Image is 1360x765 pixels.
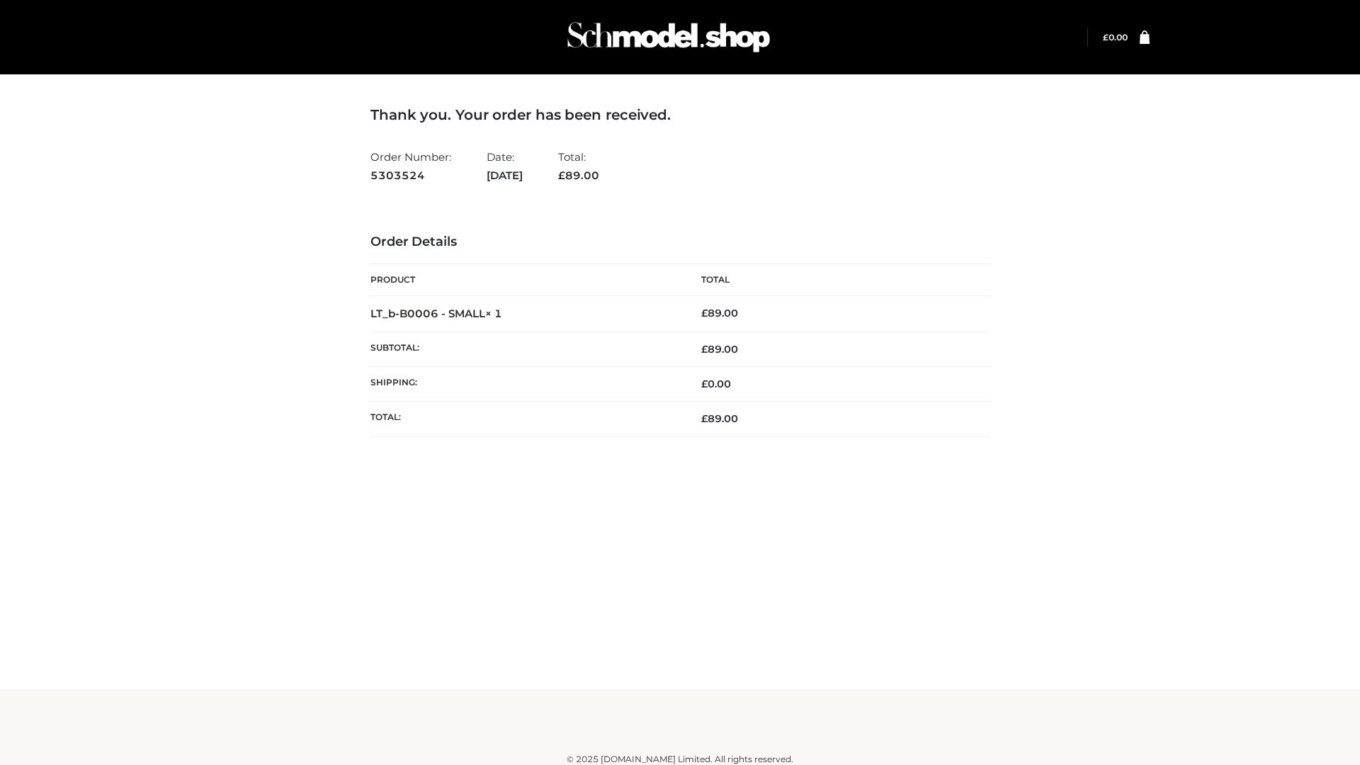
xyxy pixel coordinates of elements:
strong: [DATE] [487,166,523,185]
th: Shipping: [370,367,680,402]
th: Product [370,264,680,296]
li: Order Number: [370,144,451,188]
bdi: 0.00 [1103,32,1128,42]
span: £ [701,412,708,425]
strong: 5303524 [370,166,451,185]
span: £ [558,169,565,182]
span: £ [701,343,708,356]
th: Total [680,264,990,296]
strong: LT_b-B0006 - SMALL [370,307,502,320]
span: £ [701,378,708,390]
h3: Order Details [370,234,990,250]
bdi: 0.00 [701,378,731,390]
th: Total: [370,402,680,436]
th: Subtotal: [370,331,680,366]
span: 89.00 [558,169,599,182]
img: Schmodel Admin 964 [562,9,775,65]
strong: × 1 [485,307,502,320]
span: 89.00 [701,343,738,356]
span: £ [1103,32,1109,42]
span: 89.00 [701,412,738,425]
li: Total: [558,144,599,188]
bdi: 89.00 [701,307,738,319]
li: Date: [487,144,523,188]
a: £0.00 [1103,32,1128,42]
h3: Thank you. Your order has been received. [370,106,990,123]
span: £ [701,307,708,319]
